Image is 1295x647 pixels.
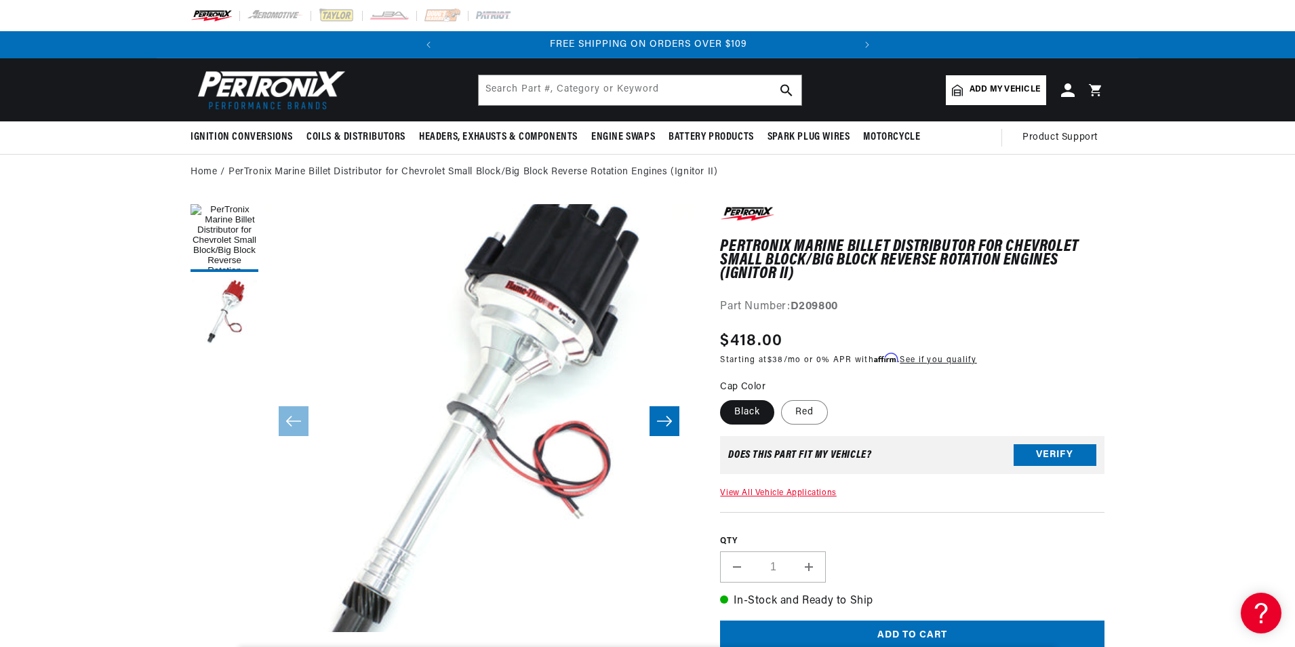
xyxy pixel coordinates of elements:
div: Part Number: [720,298,1104,316]
summary: Engine Swaps [584,121,662,153]
summary: Battery Products [662,121,761,153]
summary: Headers, Exhausts & Components [412,121,584,153]
h1: PerTronix Marine Billet Distributor for Chevrolet Small Block/Big Block Reverse Rotation Engines ... [720,240,1104,281]
summary: Spark Plug Wires [761,121,857,153]
button: Verify [1014,444,1096,466]
summary: Ignition Conversions [191,121,300,153]
button: Slide left [279,406,308,436]
label: Red [781,400,828,425]
a: PerTronix Marine Billet Distributor for Chevrolet Small Block/Big Block Reverse Rotation Engines ... [228,165,717,180]
span: Ignition Conversions [191,130,293,144]
a: Home [191,165,217,180]
media-gallery: Gallery Viewer [191,204,693,639]
a: See if you qualify - Learn more about Affirm Financing (opens in modal) [900,356,976,364]
span: Motorcycle [863,130,920,144]
summary: Product Support [1022,121,1104,154]
span: $418.00 [720,329,782,353]
a: View All Vehicle Applications [720,489,836,497]
summary: Coils & Distributors [300,121,412,153]
nav: breadcrumbs [191,165,1104,180]
button: Translation missing: en.sections.announcements.next_announcement [854,31,881,58]
span: FREE SHIPPING ON ORDERS OVER $109 [550,39,747,50]
strong: D209800 [791,301,838,312]
span: Affirm [874,353,898,363]
div: 2 of 2 [443,37,854,52]
button: Load image 2 in gallery view [191,279,258,347]
span: Product Support [1022,130,1098,145]
p: Starting at /mo or 0% APR with . [720,353,976,366]
input: Search Part #, Category or Keyword [479,75,801,105]
a: Add my vehicle [946,75,1046,105]
div: Announcement [443,37,854,52]
p: In-Stock and Ready to Ship [720,593,1104,610]
button: search button [772,75,801,105]
div: Does This part fit My vehicle? [728,450,871,460]
span: Engine Swaps [591,130,655,144]
button: Translation missing: en.sections.announcements.previous_announcement [415,31,442,58]
button: Slide right [650,406,679,436]
span: Battery Products [669,130,754,144]
span: Spark Plug Wires [768,130,850,144]
img: Pertronix [191,66,346,113]
button: Load image 1 in gallery view [191,204,258,272]
label: QTY [720,536,1104,547]
summary: Motorcycle [856,121,927,153]
span: Coils & Distributors [306,130,405,144]
span: Add my vehicle [970,83,1040,96]
span: Headers, Exhausts & Components [419,130,578,144]
legend: Cap Color [720,380,767,394]
slideshow-component: Translation missing: en.sections.announcements.announcement_bar [157,31,1138,58]
span: $38 [768,356,784,364]
label: Black [720,400,774,425]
